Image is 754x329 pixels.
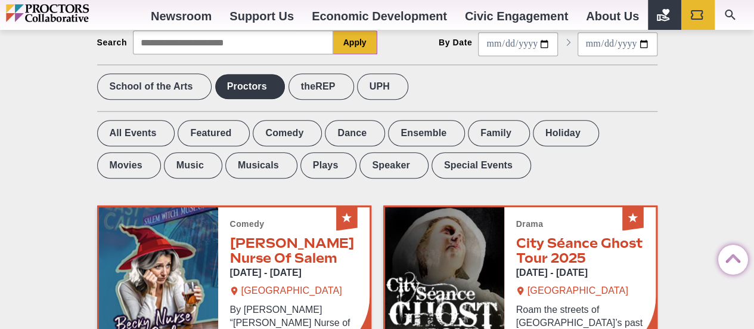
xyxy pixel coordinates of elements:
label: Dance [325,120,385,146]
label: Speaker [359,152,428,179]
img: Proctors logo [6,4,140,22]
label: UPH [357,73,408,100]
div: Search [97,38,128,47]
div: By Date [439,38,473,47]
label: All Events [97,120,175,146]
label: Proctors [215,73,286,100]
label: Holiday [533,120,599,146]
label: Special Events [432,152,531,179]
label: School of the Arts [97,73,212,100]
label: Family [468,120,530,146]
label: Plays [300,152,357,179]
label: Ensemble [388,120,465,146]
a: Back to Top [718,245,742,269]
label: Featured [178,120,250,146]
label: Musicals [225,152,297,179]
label: Comedy [253,120,322,146]
label: theREP [288,73,354,100]
label: Music [164,152,222,179]
button: Apply [333,30,377,54]
label: Movies [97,152,161,179]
